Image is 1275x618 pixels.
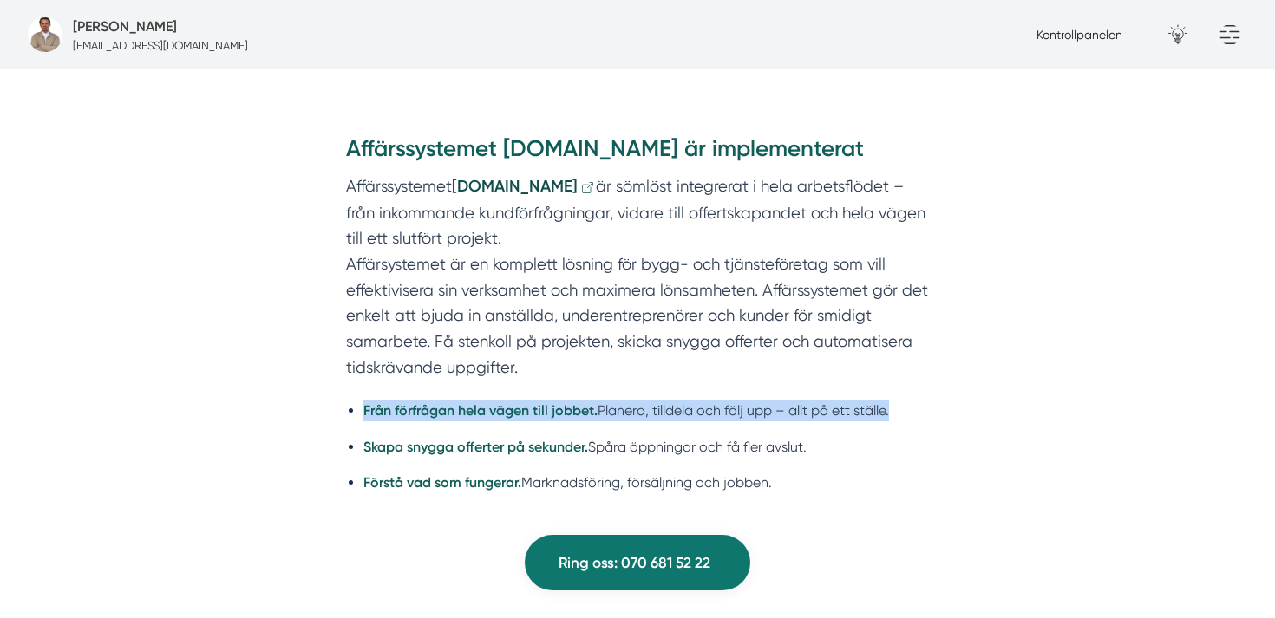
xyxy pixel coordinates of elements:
[363,436,929,458] li: Spåra öppningar och få fler avslut.
[28,17,62,52] img: foretagsbild-pa-smartproduktion-ett-foretag-i-dalarnas-lan.png
[452,177,578,196] strong: [DOMAIN_NAME]
[346,135,864,162] strong: Affärssystemet [DOMAIN_NAME] är implementerat
[346,173,929,381] p: Affärssystemet är sömlöst integrerat i hela arbetsflödet – från inkommande kundförfrågningar, vid...
[73,16,177,37] h5: Försäljare
[363,400,929,421] li: Planera, tilldela och följ upp – allt på ett ställe.
[363,402,598,419] strong: Från förfrågan hela vägen till jobbet.
[559,551,710,575] span: Ring oss: 070 681 52 22
[525,535,750,590] a: Ring oss: 070 681 52 22
[452,177,596,195] a: [DOMAIN_NAME]
[1036,28,1122,42] a: Kontrollpanelen
[363,474,521,491] strong: Förstå vad som fungerar.
[363,439,588,455] strong: Skapa snygga offerter på sekunder.
[363,472,929,493] li: Marknadsföring, försäljning och jobben.
[73,37,248,54] p: [EMAIL_ADDRESS][DOMAIN_NAME]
